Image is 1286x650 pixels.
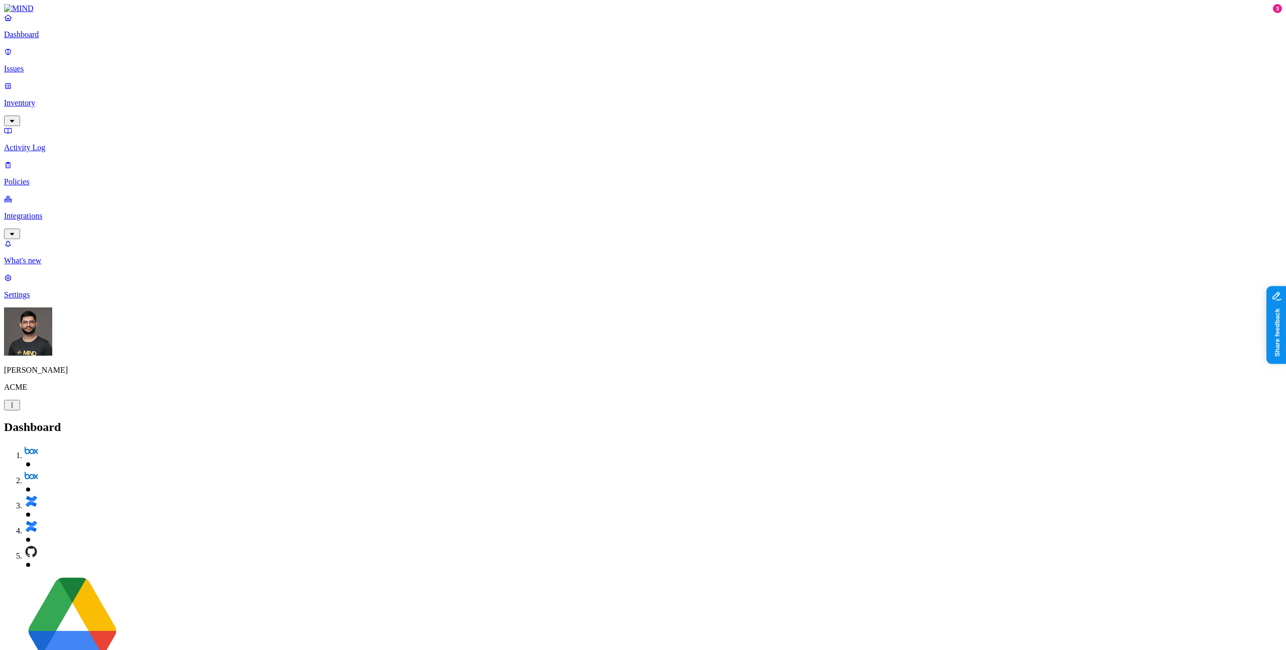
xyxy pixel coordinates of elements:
[24,519,38,533] img: svg%3e
[24,444,38,458] img: svg%3e
[4,420,1282,434] h2: Dashboard
[4,273,1282,299] a: Settings
[4,126,1282,152] a: Activity Log
[4,194,1282,238] a: Integrations
[24,545,38,559] img: svg%3e
[4,239,1282,265] a: What's new
[4,30,1282,39] p: Dashboard
[4,81,1282,125] a: Inventory
[4,307,52,356] img: Guy Gofman
[4,64,1282,73] p: Issues
[4,256,1282,265] p: What's new
[4,290,1282,299] p: Settings
[4,4,1282,13] a: MIND
[4,366,1282,375] p: [PERSON_NAME]
[4,383,1282,392] p: ACME
[4,160,1282,186] a: Policies
[4,4,34,13] img: MIND
[24,469,38,483] img: svg%3e
[1273,4,1282,13] div: 3
[4,177,1282,186] p: Policies
[4,143,1282,152] p: Activity Log
[4,211,1282,221] p: Integrations
[4,98,1282,107] p: Inventory
[4,13,1282,39] a: Dashboard
[4,47,1282,73] a: Issues
[24,494,38,508] img: svg%3e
